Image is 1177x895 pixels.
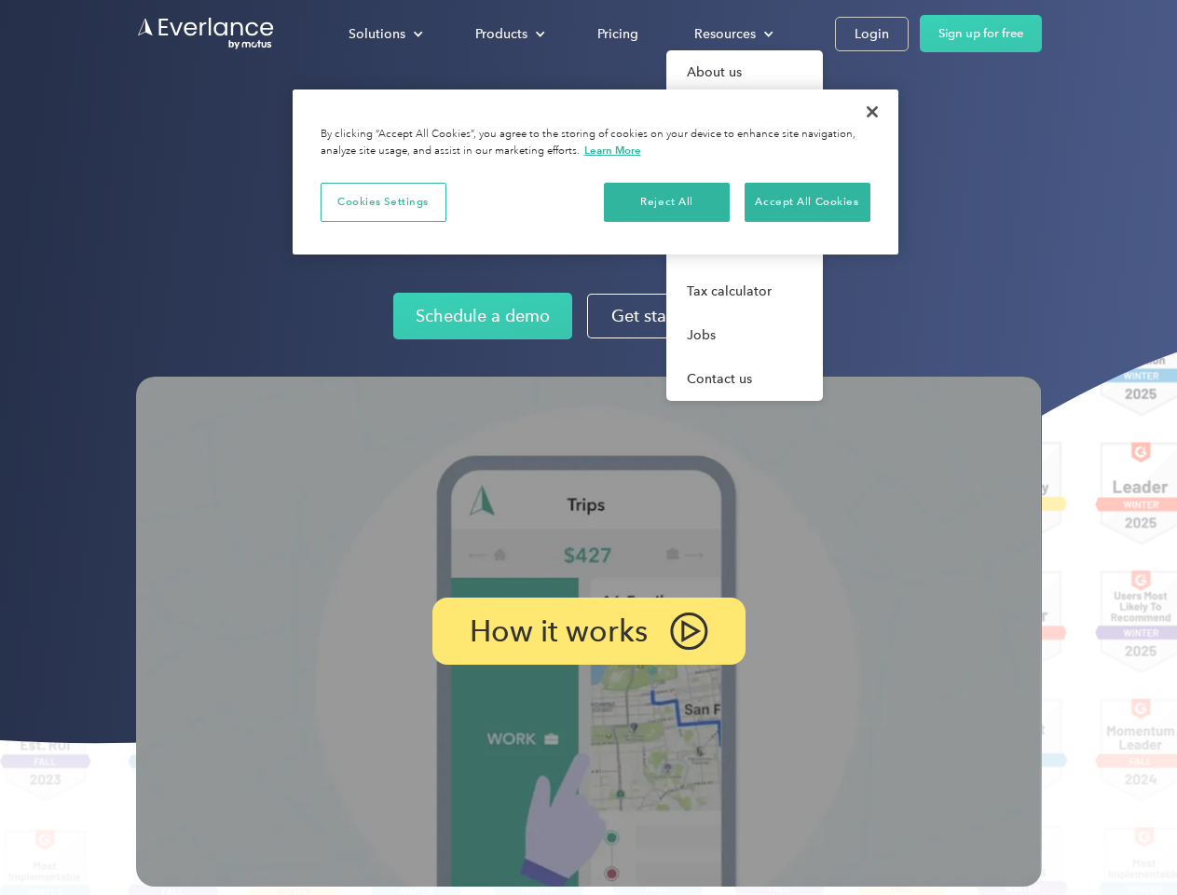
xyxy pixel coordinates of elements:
input: Submit [137,111,231,150]
a: Tax calculator [666,269,823,313]
a: More information about your privacy, opens in a new tab [584,144,641,157]
a: Jobs [666,313,823,357]
a: Go to homepage [136,16,276,51]
div: Solutions [330,18,438,50]
a: Get started for free [587,294,784,338]
div: Privacy [293,89,898,255]
button: Reject All [604,183,730,222]
div: Products [475,22,527,46]
div: Products [457,18,560,50]
div: Solutions [349,22,405,46]
div: By clicking “Accept All Cookies”, you agree to the storing of cookies on your device to enhance s... [321,127,870,159]
a: Contact us [666,357,823,401]
div: Cookie banner [293,89,898,255]
div: Pricing [597,22,638,46]
button: Close [852,91,893,132]
a: Pricing [579,18,657,50]
div: Resources [694,22,756,46]
nav: Resources [666,50,823,401]
a: Schedule a demo [393,293,572,339]
a: Sign up for free [920,15,1042,52]
a: Login [835,17,909,51]
div: Resources [676,18,788,50]
div: Login [855,22,889,46]
button: Cookies Settings [321,183,446,222]
button: Accept All Cookies [745,183,870,222]
p: How it works [470,620,648,642]
a: About us [666,50,823,94]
